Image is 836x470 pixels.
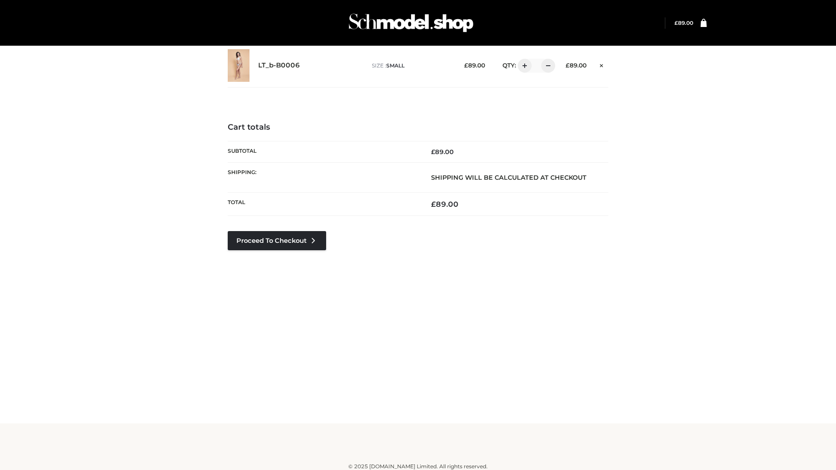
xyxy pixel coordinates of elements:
[228,141,418,162] th: Subtotal
[386,62,405,69] span: SMALL
[431,174,587,181] strong: Shipping will be calculated at checkout
[431,148,435,156] span: £
[464,62,468,69] span: £
[464,62,485,69] bdi: 89.00
[595,59,608,70] a: Remove this item
[228,231,326,250] a: Proceed to Checkout
[372,62,451,70] p: size :
[494,59,552,73] div: QTY:
[228,49,249,82] img: LT_b-B0006 - SMALL
[431,200,436,208] span: £
[228,193,418,216] th: Total
[431,148,454,156] bdi: 89.00
[674,20,693,26] a: £89.00
[228,162,418,192] th: Shipping:
[346,6,476,40] img: Schmodel Admin 964
[566,62,587,69] bdi: 89.00
[228,123,608,132] h4: Cart totals
[674,20,693,26] bdi: 89.00
[258,61,300,70] a: LT_b-B0006
[431,200,458,208] bdi: 89.00
[674,20,678,26] span: £
[566,62,570,69] span: £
